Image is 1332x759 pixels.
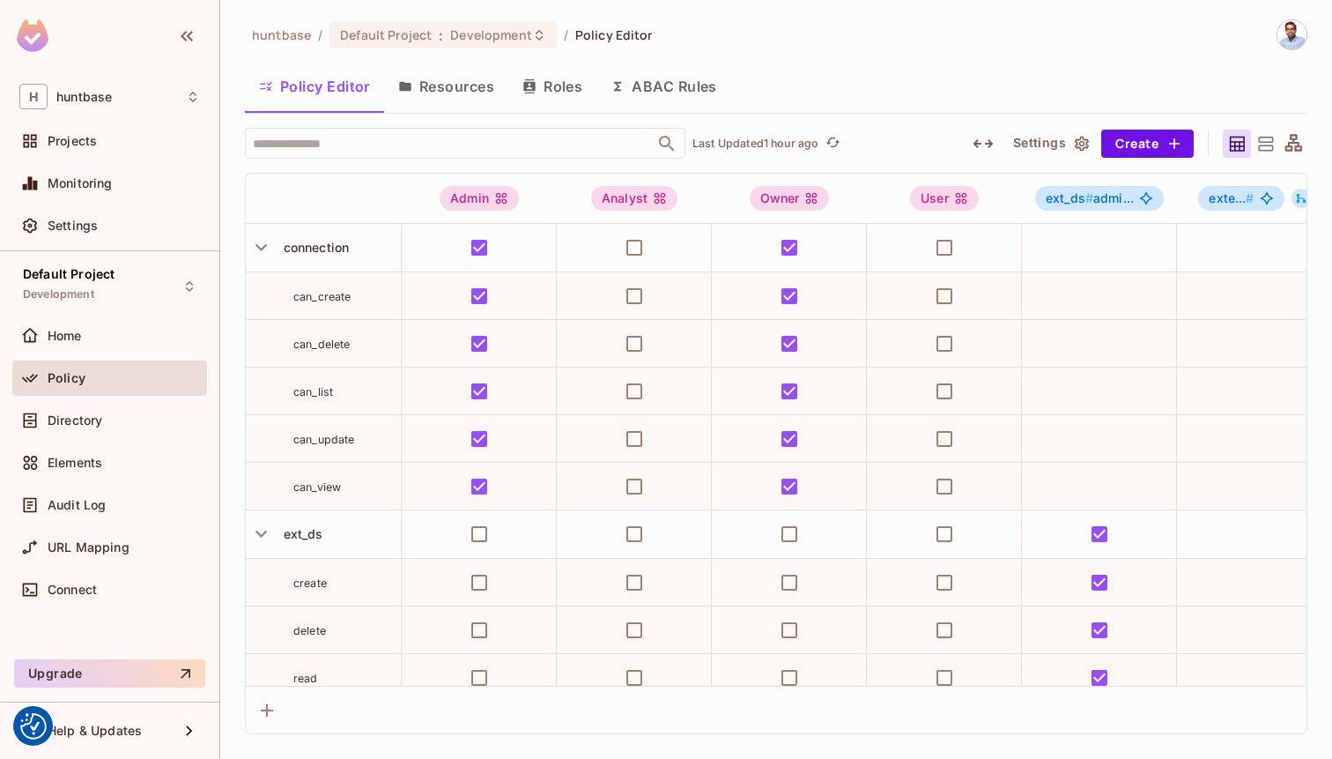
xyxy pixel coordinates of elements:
span: Default Project [23,267,115,281]
li: / [318,26,322,43]
span: Help & Updates [48,724,142,738]
button: ABAC Rules [596,64,731,108]
span: exte... [1209,190,1254,205]
div: Admin [440,186,519,211]
li: / [564,26,568,43]
span: : [438,28,444,42]
span: Projects [48,134,97,148]
span: Audit Log [48,498,106,512]
span: Monitoring [48,176,113,190]
button: Settings [1006,130,1094,158]
img: Revisit consent button [20,713,47,740]
img: SReyMgAAAABJRU5ErkJggg== [17,19,48,52]
span: Policy [48,371,85,385]
span: Click to refresh data [818,133,843,154]
span: create [293,577,327,590]
span: Policy Editor [575,26,653,43]
img: Ravindra Bangrawa [1277,20,1306,49]
span: can_delete [293,338,351,351]
button: Create [1101,130,1194,158]
span: the active workspace [252,26,311,43]
span: Development [450,26,531,43]
span: ext_ds [277,526,323,541]
button: refresh [822,133,843,154]
span: refresh [825,135,840,153]
span: Development [23,287,94,301]
span: URL Mapping [48,540,129,554]
span: delete [293,624,326,637]
span: # [1085,190,1093,205]
button: Resources [384,64,508,108]
span: ext_ds [1046,190,1093,205]
button: Policy Editor [245,64,384,108]
span: can_create [293,290,351,303]
div: User [910,186,979,211]
span: H [19,84,48,109]
span: Directory [48,413,102,428]
button: Roles [508,64,596,108]
button: Consent Preferences [20,713,47,740]
p: Last Updated 1 hour ago [692,137,818,151]
button: Open [655,131,679,156]
div: Analyst [591,186,677,211]
span: Connect [48,583,97,597]
span: Workspace: huntbase [56,90,112,104]
button: Upgrade [14,659,205,688]
span: connection [277,240,350,255]
span: Default Project [340,26,432,43]
span: admi... [1046,191,1134,205]
span: can_view [293,480,341,494]
span: Home [48,329,82,343]
span: can_list [293,385,333,398]
span: extention#admin [1198,186,1284,211]
span: # [1246,190,1254,205]
span: Elements [48,456,102,470]
span: Settings [48,219,98,233]
span: ext_ds#admin [1035,186,1164,211]
span: can_update [293,433,355,446]
span: read [293,672,318,685]
div: Owner [750,186,830,211]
